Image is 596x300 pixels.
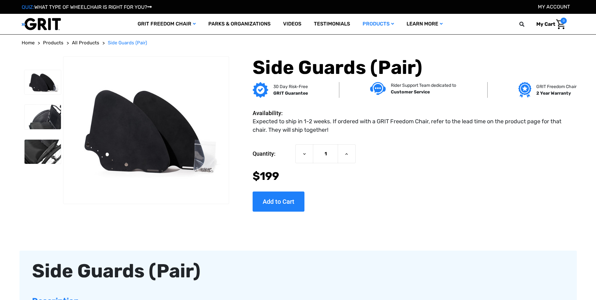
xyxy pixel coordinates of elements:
[108,40,147,46] span: Side Guards (Pair)
[63,75,229,185] img: GRIT Side Guards: pair of side guards and hardware to attach to GRIT Freedom Chair, to protect cl...
[131,14,202,34] a: GRIT Freedom Chair
[22,40,35,46] span: Home
[273,91,308,96] strong: GRIT Guarantee
[560,18,567,24] span: 0
[253,144,292,163] label: Quantity:
[253,56,574,79] h1: Side Guards (Pair)
[25,105,61,129] img: GRIT Side Guards: GRIT Freedom Chair seat and wheel shown with protective side guard installed
[400,14,449,34] a: Learn More
[536,91,571,96] strong: 2 Year Warranty
[72,39,99,47] a: All Products
[253,169,279,183] span: $199
[522,18,532,31] input: Search
[356,14,400,34] a: Products
[277,14,308,34] a: Videos
[32,257,564,285] div: Side Guards (Pair)
[253,82,268,98] img: GRIT Guarantee
[43,40,63,46] span: Products
[202,14,277,34] a: Parks & Organizations
[25,140,61,164] img: GRIT Side Guards: top view of GRIT Freedom Chair seat and wheel shown with protective side guard ...
[22,39,575,47] nav: Breadcrumb
[72,40,99,46] span: All Products
[22,18,61,31] img: GRIT All-Terrain Wheelchair and Mobility Equipment
[273,83,308,90] p: 30 Day Risk-Free
[308,14,356,34] a: Testimonials
[536,21,555,27] span: My Cart
[108,39,147,47] a: Side Guards (Pair)
[253,117,571,134] dd: Expected to ship in 1-2 weeks. If ordered with a GRIT Freedom Chair, refer to the lead time on th...
[518,82,531,98] img: Grit freedom
[22,4,34,10] span: QUIZ:
[22,39,35,47] a: Home
[391,82,456,89] p: Rider Support Team dedicated to
[253,192,304,212] input: Add to Cart
[253,109,292,117] dt: Availability:
[556,19,565,29] img: Cart
[391,89,430,95] strong: Customer Service
[25,70,61,95] img: GRIT Side Guards: pair of side guards and hardware to attach to GRIT Freedom Chair, to protect cl...
[536,83,577,90] p: GRIT Freedom Chair
[22,4,152,10] a: QUIZ:WHAT TYPE OF WHEELCHAIR IS RIGHT FOR YOU?
[532,18,567,31] a: Cart with 0 items
[43,39,63,47] a: Products
[370,82,386,95] img: Customer service
[538,4,570,10] a: Account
